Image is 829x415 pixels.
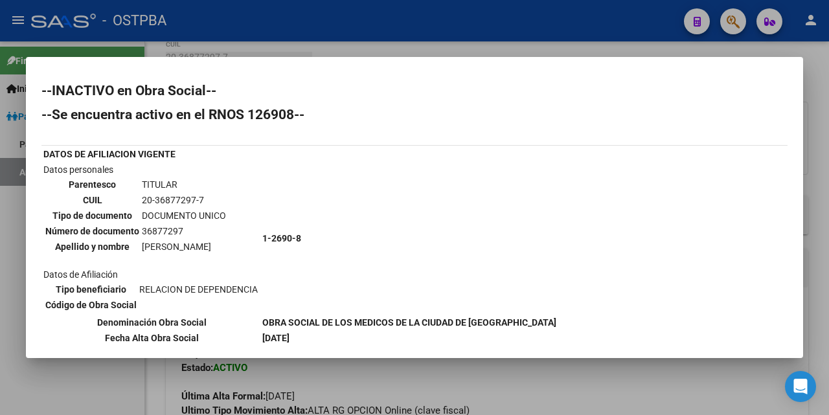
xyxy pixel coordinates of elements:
[262,317,556,328] b: OBRA SOCIAL DE LOS MEDICOS DE LA CIUDAD DE [GEOGRAPHIC_DATA]
[45,240,140,254] th: Apellido y nombre
[141,193,227,207] td: 20-36877297-7
[262,333,290,343] b: [DATE]
[45,193,140,207] th: CUIL
[45,208,140,223] th: Tipo de documento
[141,240,227,254] td: [PERSON_NAME]
[141,177,227,192] td: TITULAR
[43,163,260,314] td: Datos personales Datos de Afiliación
[41,84,788,97] h2: --INACTIVO en Obra Social--
[43,315,260,330] th: Denominación Obra Social
[45,282,137,297] th: Tipo beneficiario
[141,208,227,223] td: DOCUMENTO UNICO
[43,331,260,345] th: Fecha Alta Obra Social
[45,298,137,312] th: Código de Obra Social
[141,224,227,238] td: 36877297
[45,177,140,192] th: Parentesco
[45,224,140,238] th: Número de documento
[262,233,301,243] b: 1-2690-8
[139,282,258,297] td: RELACION DE DEPENDENCIA
[41,108,788,121] h2: --Se encuentra activo en el RNOS 126908--
[785,371,816,402] div: Open Intercom Messenger
[43,149,176,159] b: DATOS DE AFILIACION VIGENTE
